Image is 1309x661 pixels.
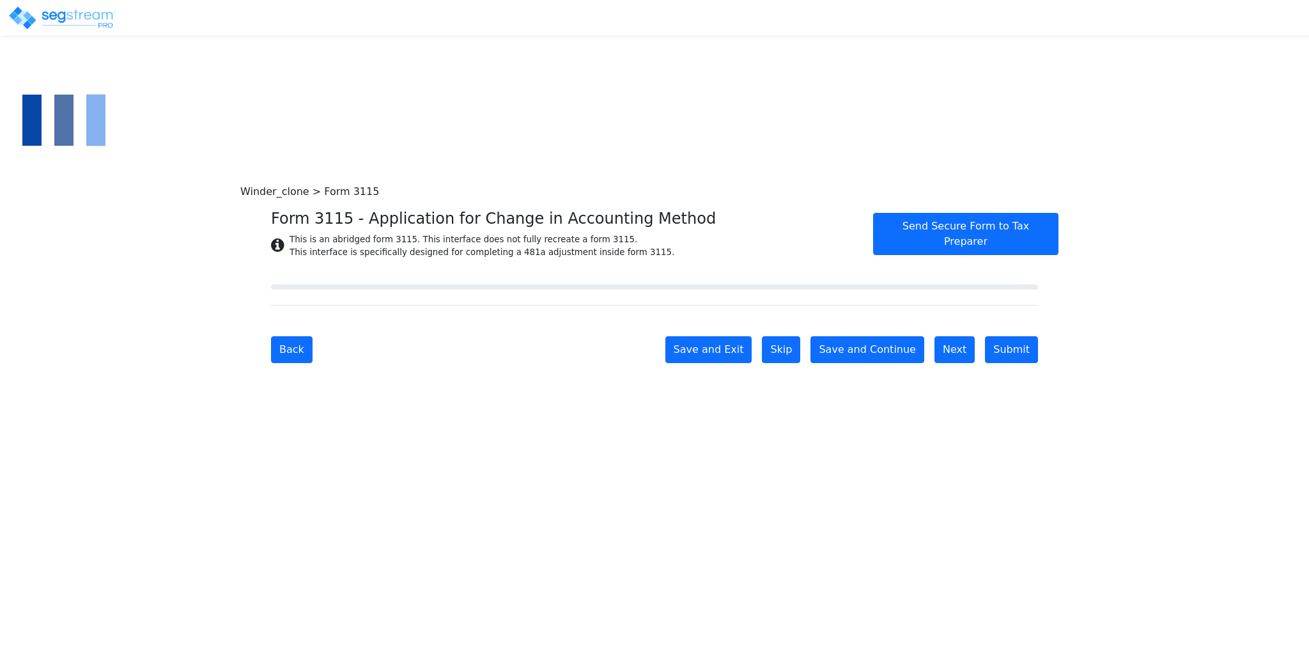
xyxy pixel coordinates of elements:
button: Submit [985,336,1038,363]
button: Save and Continue [810,336,924,363]
div: This is an abridged form 3115. This interface does not fully recreate a form 3115. [290,233,674,246]
span: > [313,185,321,198]
button: Send Secure Form to Tax Preparer [873,213,1058,255]
button: Save and Exit [665,336,752,363]
div: This interface is specifically designed for completing a 481a adjustment inside form 3115. [290,246,674,259]
button: Next [934,336,975,363]
span: Form 3115 [324,185,379,198]
button: Skip [762,336,800,363]
button: Back [271,336,313,363]
span: Winder_clone [240,185,309,198]
img: logo_pro_r.png [8,5,116,31]
h4: Form 3115 - Application for Change in Accounting Method [271,210,858,228]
